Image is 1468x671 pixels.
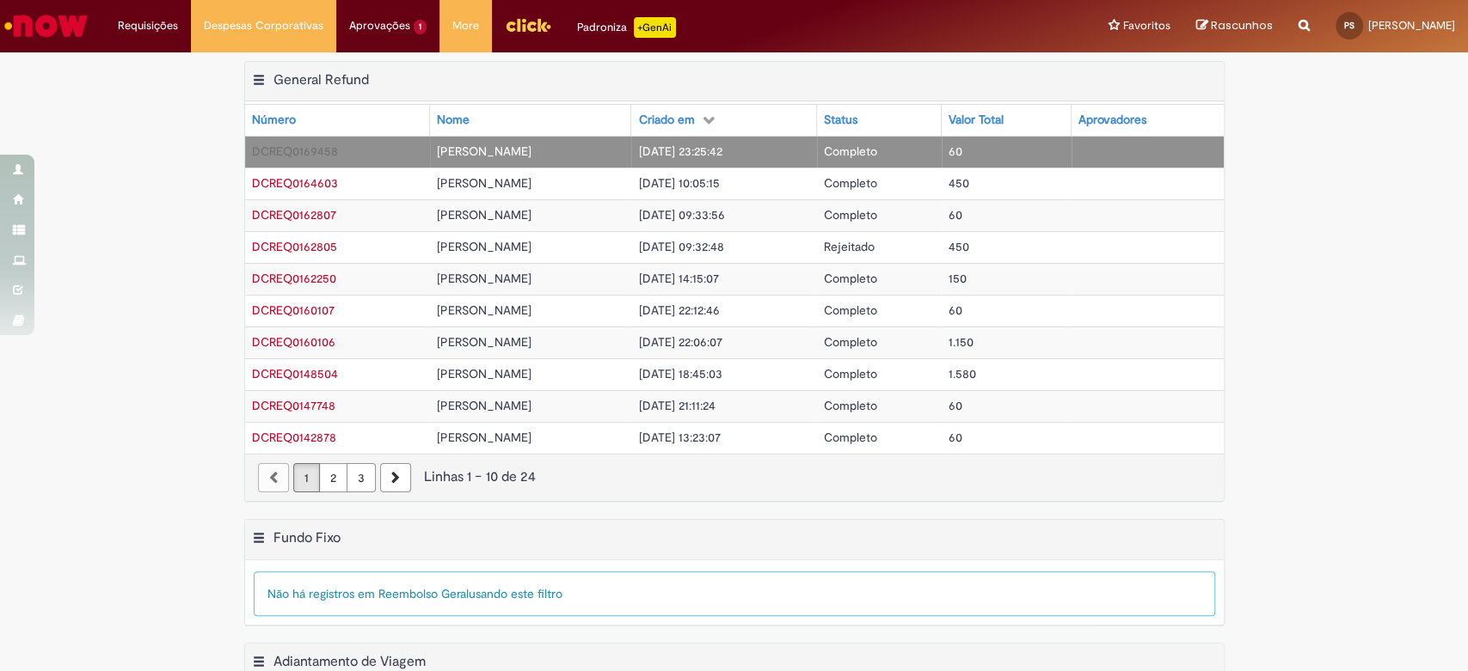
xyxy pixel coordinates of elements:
a: Abrir Registro: DCREQ0162250 [252,271,336,286]
a: Abrir Registro: DCREQ0169458 [252,143,338,159]
span: DCREQ0162807 [252,207,336,223]
a: Abrir Registro: DCREQ0160107 [252,302,335,318]
div: Nome [437,112,470,129]
span: [PERSON_NAME] [437,334,531,350]
span: 60 [949,398,962,413]
a: Abrir Registro: DCREQ0148504 [252,366,338,381]
h2: Adiantamento de Viagem [273,653,426,670]
span: [PERSON_NAME] [437,366,531,381]
span: [DATE] 10:05:15 [638,175,719,191]
span: Completo [824,175,877,191]
span: Requisições [118,17,178,34]
span: [PERSON_NAME] [437,239,531,254]
span: 60 [949,302,962,318]
nav: paginação [245,454,1224,501]
button: Fundo Fixo Menu de contexto [252,529,266,552]
span: Rascunhos [1211,17,1273,34]
div: Número [252,112,296,129]
a: Abrir Registro: DCREQ0147748 [252,398,335,413]
a: Abrir Registro: DCREQ0162805 [252,239,337,254]
span: DCREQ0164603 [252,175,338,191]
a: Página 1 [293,463,320,492]
span: Completo [824,398,877,413]
span: Aprovações [349,17,410,34]
div: Não há registros em Reembolso Geral [254,571,1215,616]
span: DCREQ0147748 [252,398,335,413]
span: [DATE] 18:45:03 [638,366,722,381]
h2: General Refund [273,71,369,88]
span: [PERSON_NAME] [1368,18,1455,33]
span: [DATE] 22:06:07 [638,334,722,350]
span: [PERSON_NAME] [437,398,531,413]
span: [PERSON_NAME] [437,302,531,318]
span: Rejeitado [824,239,875,254]
a: Abrir Registro: DCREQ0160106 [252,334,335,350]
span: 1 [414,20,427,34]
a: Próxima página [380,463,411,492]
span: Completo [824,271,877,286]
div: Status [824,112,857,129]
span: [DATE] 14:15:07 [638,271,718,286]
img: click_logo_yellow_360x200.png [505,12,551,38]
span: [DATE] 23:25:42 [638,143,722,159]
span: 1.150 [949,334,974,350]
div: Linhas 1 − 10 de 24 [258,467,1211,487]
span: DCREQ0160107 [252,302,335,318]
span: DCREQ0162250 [252,271,336,286]
span: Despesas Corporativas [204,17,323,34]
span: DCREQ0169458 [252,143,338,159]
img: ServiceNow [2,9,90,43]
span: DCREQ0162805 [252,239,337,254]
span: PS [1344,20,1354,31]
div: Valor Total [949,112,1004,129]
span: Completo [824,334,877,350]
span: 60 [949,207,962,223]
span: 450 [949,239,969,254]
a: Abrir Registro: DCREQ0162807 [252,207,336,223]
span: Completo [824,143,877,159]
a: Rascunhos [1196,18,1273,34]
span: Completo [824,207,877,223]
span: [PERSON_NAME] [437,143,531,159]
span: usando este filtro [469,586,562,601]
span: 450 [949,175,969,191]
span: 1.580 [949,366,976,381]
span: Favoritos [1123,17,1170,34]
a: Abrir Registro: DCREQ0142878 [252,430,336,445]
span: 60 [949,143,962,159]
span: [DATE] 09:33:56 [638,207,724,223]
span: DCREQ0148504 [252,366,338,381]
p: +GenAi [634,17,676,38]
span: DCREQ0142878 [252,430,336,445]
a: Abrir Registro: DCREQ0164603 [252,175,338,191]
button: General Refund Menu de contexto [252,71,266,94]
span: Completo [824,302,877,318]
span: [PERSON_NAME] [437,271,531,286]
a: Página 3 [347,463,376,492]
span: [DATE] 09:32:48 [638,239,723,254]
span: [DATE] 21:11:24 [638,398,715,413]
span: [DATE] 22:12:46 [638,302,719,318]
span: More [452,17,479,34]
div: Aprovadores [1078,112,1146,129]
a: Página 2 [319,463,347,492]
span: DCREQ0160106 [252,334,335,350]
span: Completo [824,430,877,445]
h2: Fundo Fixo [273,529,341,546]
span: 60 [949,430,962,445]
span: [PERSON_NAME] [437,207,531,223]
span: [PERSON_NAME] [437,430,531,445]
span: [DATE] 13:23:07 [638,430,720,445]
span: 150 [949,271,967,286]
span: Completo [824,366,877,381]
div: Padroniza [577,17,676,38]
span: [PERSON_NAME] [437,175,531,191]
div: Criado em [638,112,694,129]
